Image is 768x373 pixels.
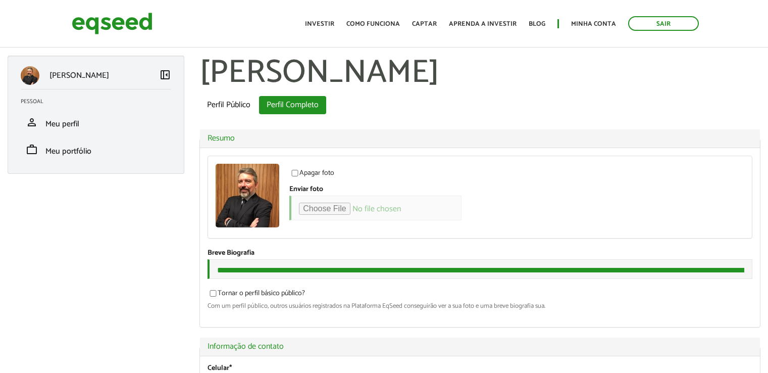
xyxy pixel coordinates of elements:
[305,21,334,27] a: Investir
[412,21,437,27] a: Captar
[49,71,109,80] p: [PERSON_NAME]
[13,109,179,136] li: Meu perfil
[529,21,545,27] a: Blog
[26,144,38,156] span: work
[286,170,304,176] input: Apagar foto
[21,116,171,128] a: personMeu perfil
[259,96,326,114] a: Perfil Completo
[208,250,254,257] label: Breve Biografia
[208,303,752,309] div: Com um perfil público, outros usuários registrados na Plataforma EqSeed conseguirão ver a sua fot...
[159,69,171,81] span: left_panel_close
[289,186,323,193] label: Enviar foto
[26,116,38,128] span: person
[72,10,152,37] img: EqSeed
[13,136,179,163] li: Meu portfólio
[204,290,222,297] input: Tornar o perfil básico público?
[21,144,171,156] a: workMeu portfólio
[45,145,91,158] span: Meu portfólio
[199,96,258,114] a: Perfil Público
[45,117,79,131] span: Meu perfil
[628,16,699,31] a: Sair
[449,21,517,27] a: Aprenda a investir
[571,21,616,27] a: Minha conta
[208,290,305,300] label: Tornar o perfil básico público?
[208,365,232,372] label: Celular
[216,164,279,227] img: Foto de Luiz Antonio Sacchetto
[208,134,752,143] a: Resumo
[346,21,400,27] a: Como funciona
[199,56,760,91] h1: [PERSON_NAME]
[159,69,171,83] a: Colapsar menu
[289,170,334,180] label: Apagar foto
[216,164,279,227] a: Ver perfil do usuário.
[208,343,752,351] a: Informação de contato
[21,99,179,105] h2: Pessoal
